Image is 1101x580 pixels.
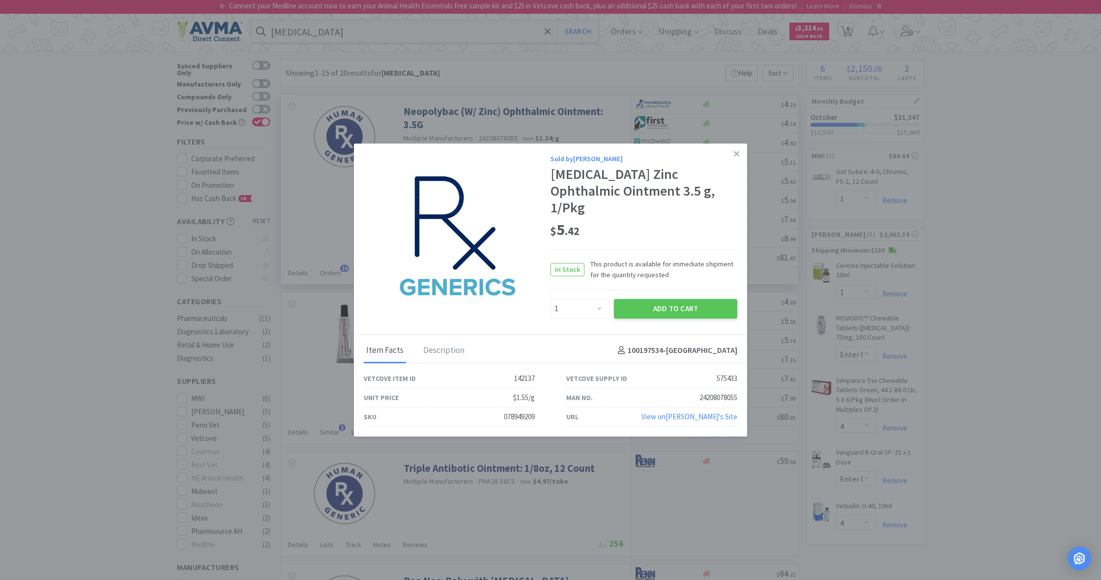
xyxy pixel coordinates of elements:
[641,412,737,421] a: View on[PERSON_NAME]'s Site
[699,392,737,404] div: 24208078055
[717,373,737,384] div: 575433
[504,411,535,423] div: 078949209
[566,392,593,403] div: Man No.
[421,339,467,363] div: Description
[566,373,627,384] div: Vetcove Supply ID
[550,153,737,164] div: Sold by [PERSON_NAME]
[550,224,556,238] span: $
[364,411,377,422] div: SKU
[551,263,584,276] span: In Stock
[513,392,535,404] div: $1.55/g
[514,373,535,384] div: 142137
[364,392,399,403] div: Unit Price
[393,172,521,300] img: 9c6d7b871b6b41ac9c6a1145a6828a4a_575433.jpeg
[565,224,579,238] span: . 42
[1068,547,1091,570] div: Open Intercom Messenger
[614,299,737,319] button: Add to Cart
[364,373,416,384] div: Vetcove Item ID
[566,411,579,422] div: URL
[550,220,579,239] span: 5
[550,167,737,216] div: [MEDICAL_DATA] Zinc Ophthalmic Ointment 3.5 g, 1/Pkg
[584,259,737,281] span: This product is available for immediate shipment for the quantity requested
[364,339,406,363] div: Item Facts
[614,344,737,357] h4: 100197534 - [GEOGRAPHIC_DATA]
